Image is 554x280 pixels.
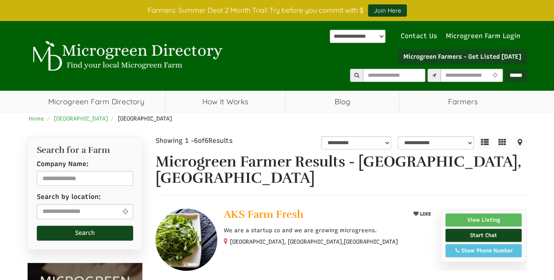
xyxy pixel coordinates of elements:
i: Use Current Location [490,73,500,78]
div: Show Phone Number [450,247,517,255]
span: 6 [205,137,208,145]
select: Language Translate Widget [330,30,385,43]
span: 6 [194,137,198,145]
a: View Listing [445,213,522,227]
small: [GEOGRAPHIC_DATA], [GEOGRAPHIC_DATA], [230,238,398,245]
a: Start Chat [445,229,522,242]
div: Farmers: Summer Deal 2 Month Trial! Try before you commit with $ [21,4,533,17]
label: Company Name: [37,159,88,169]
a: Join Here [368,4,407,17]
a: Home [29,115,44,122]
a: Blog [286,91,399,113]
h1: Microgreen Farmer Results - [GEOGRAPHIC_DATA], [GEOGRAPHIC_DATA] [155,154,527,187]
button: Search [37,226,134,241]
span: LIKE [419,211,431,217]
img: Microgreen Directory [28,41,225,71]
a: How It Works [166,91,285,113]
a: Microgreen Farmers - Get Listed [DATE] [398,50,527,64]
a: Contact Us [396,32,441,41]
h2: Search for a Farm [37,145,134,155]
a: Microgreen Farm Login [446,32,525,41]
button: LIKE [410,209,434,220]
span: AKS Farm Fresh [224,208,303,221]
a: [GEOGRAPHIC_DATA] [54,115,108,122]
a: Microgreen Farm Directory [28,91,166,113]
span: Farmers [399,91,527,113]
span: [GEOGRAPHIC_DATA] [118,115,172,122]
img: AKS Farm Fresh [155,209,217,270]
p: We are a startup co and we are growing microgreens. [224,227,434,234]
select: overall_rating_filter-1 [321,136,391,149]
label: Search by location: [37,192,101,202]
i: Use Current Location [120,208,130,215]
span: [GEOGRAPHIC_DATA] [344,238,398,246]
div: Showing 1 - of Results [155,136,279,145]
select: sortbox-1 [398,136,474,149]
div: Powered by [330,30,385,43]
a: AKS Farm Fresh [224,209,403,222]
